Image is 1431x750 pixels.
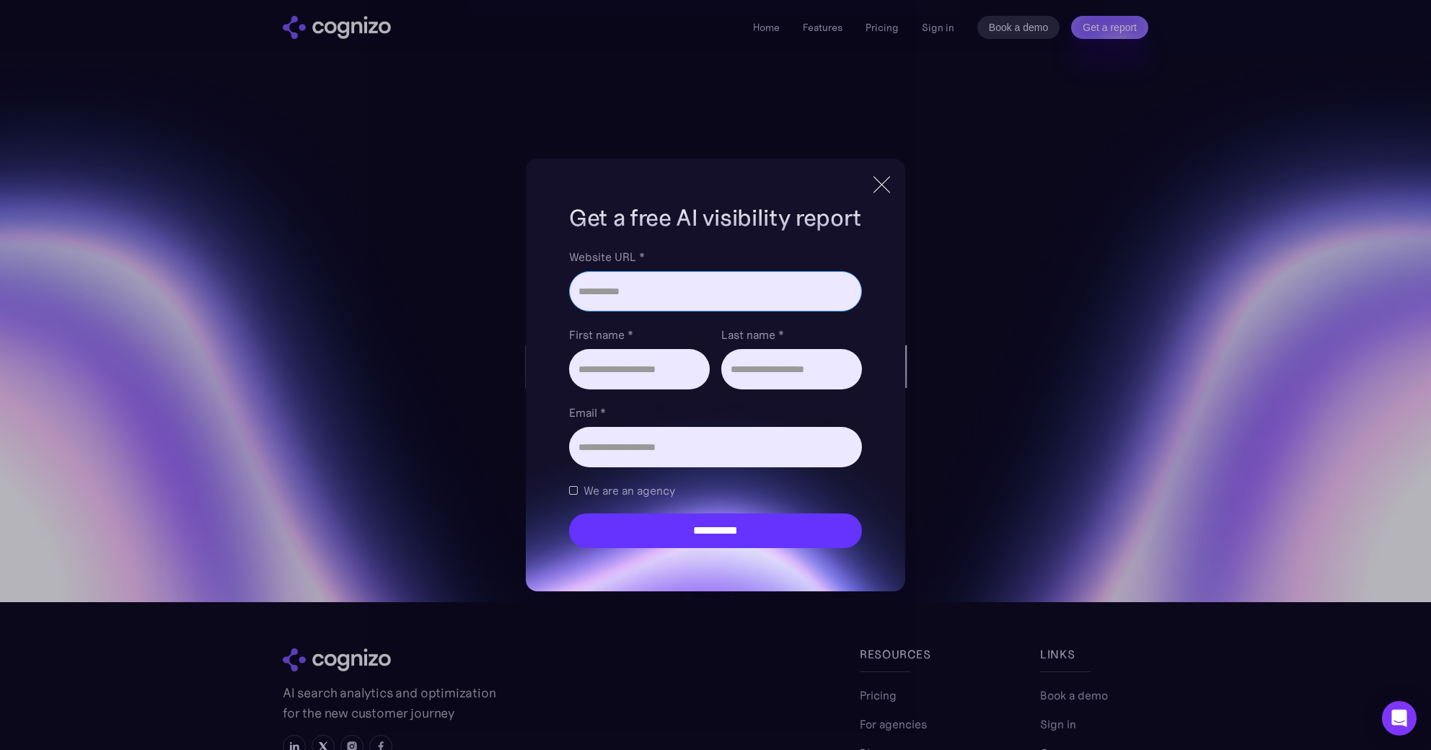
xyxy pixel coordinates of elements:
label: First name * [569,326,710,343]
label: Email * [569,404,862,421]
label: Website URL * [569,248,862,265]
div: Open Intercom Messenger [1382,701,1417,736]
label: Last name * [721,326,862,343]
h1: Get a free AI visibility report [569,202,862,234]
form: Brand Report Form [569,248,862,548]
span: We are an agency [584,482,675,499]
